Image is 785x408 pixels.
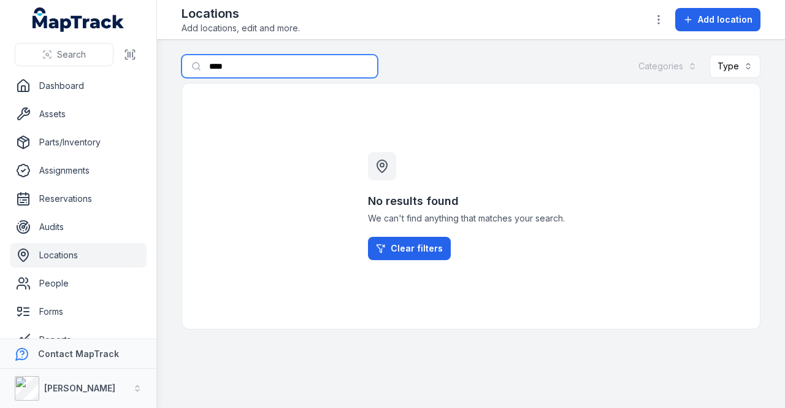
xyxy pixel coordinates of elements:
h2: Locations [182,5,300,22]
a: Audits [10,215,147,239]
a: Forms [10,299,147,324]
a: Reservations [10,187,147,211]
button: Search [15,43,113,66]
span: We can't find anything that matches your search. [368,212,574,225]
strong: [PERSON_NAME] [44,383,115,393]
span: Add location [698,13,752,26]
a: People [10,271,147,296]
span: Add locations, edit and more. [182,22,300,34]
strong: Contact MapTrack [38,348,119,359]
button: Add location [675,8,760,31]
a: Assignments [10,158,147,183]
a: Locations [10,243,147,268]
button: Type [710,55,760,78]
h3: No results found [368,193,574,210]
a: Dashboard [10,74,147,98]
a: Reports [10,328,147,352]
span: Search [57,48,86,61]
a: Clear filters [368,237,451,260]
a: Assets [10,102,147,126]
a: MapTrack [33,7,124,32]
a: Parts/Inventory [10,130,147,155]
